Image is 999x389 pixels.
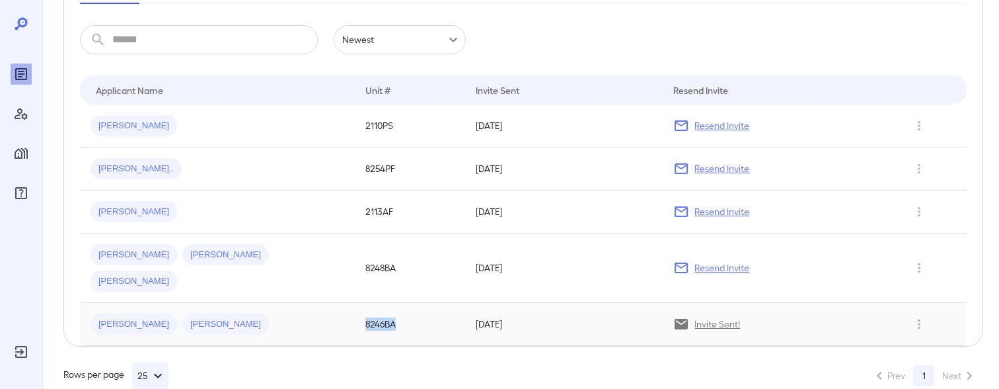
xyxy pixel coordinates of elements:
div: Resend Invite [673,82,728,98]
span: [PERSON_NAME] [182,249,269,261]
span: [PERSON_NAME] [182,318,269,331]
button: Row Actions [908,115,930,136]
td: [DATE] [465,191,663,234]
p: Resend Invite [694,162,749,175]
td: [DATE] [465,234,663,303]
td: [DATE] [465,148,663,191]
p: Invite Sent! [694,318,740,331]
span: [PERSON_NAME] [91,249,177,261]
div: Unit # [365,82,390,98]
td: 2113AF [355,191,465,234]
span: [PERSON_NAME] [91,120,177,132]
div: Rows per page [63,363,168,389]
p: Resend Invite [694,205,749,218]
span: [PERSON_NAME].. [91,163,182,175]
td: 8246BA [355,303,465,346]
td: [DATE] [465,303,663,346]
div: Newest [334,25,466,54]
nav: pagination navigation [866,365,983,386]
div: Log Out [11,341,32,363]
span: [PERSON_NAME] [91,275,177,288]
div: Manage Users [11,103,32,124]
div: Applicant Name [96,82,163,98]
td: 8254PF [355,148,465,191]
div: Manage Properties [11,143,32,164]
span: [PERSON_NAME] [91,318,177,331]
button: Row Actions [908,314,930,335]
p: Resend Invite [694,261,749,275]
button: Row Actions [908,257,930,279]
button: page 1 [913,365,934,386]
div: FAQ [11,183,32,204]
p: Resend Invite [694,119,749,132]
td: 8248BA [355,234,465,303]
button: 25 [132,363,168,389]
td: [DATE] [465,105,663,148]
button: Row Actions [908,158,930,179]
td: 2110PS [355,105,465,148]
span: [PERSON_NAME] [91,206,177,218]
button: Row Actions [908,201,930,222]
div: Invite Sent [476,82,519,98]
div: Reports [11,64,32,85]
